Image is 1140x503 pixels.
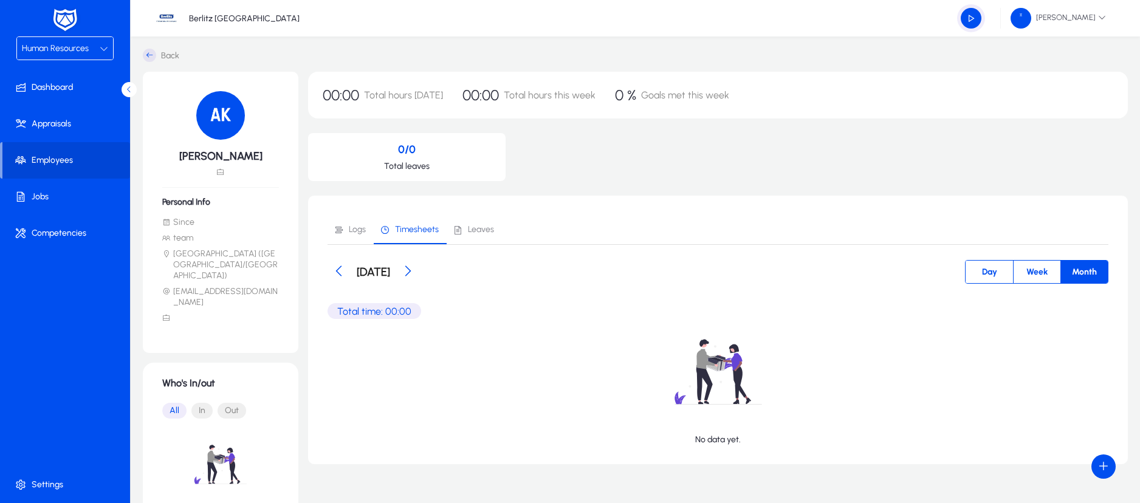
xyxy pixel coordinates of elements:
[2,467,132,503] a: Settings
[2,154,130,166] span: Employees
[318,161,496,171] p: Total leaves
[172,433,269,496] img: no-data.svg
[1011,8,1031,29] img: 58.png
[162,248,279,281] li: [GEOGRAPHIC_DATA] ([GEOGRAPHIC_DATA]/[GEOGRAPHIC_DATA])
[2,191,132,203] span: Jobs
[2,179,132,215] a: Jobs
[349,225,366,234] span: Logs
[462,86,499,104] span: 00:00
[162,399,279,423] mat-button-toggle-group: Font Style
[328,303,421,319] p: Total time: 00:00
[143,49,179,62] a: Back
[374,215,447,244] a: Timesheets
[162,217,279,228] li: Since
[162,233,279,244] li: team
[162,286,279,308] li: [EMAIL_ADDRESS][DOMAIN_NAME]
[641,89,729,101] span: Goals met this week
[50,7,80,33] img: white-logo.png
[134,72,205,80] div: Keywords by Traffic
[2,106,132,142] a: Appraisals
[364,89,443,101] span: Total hours [DATE]
[1019,261,1055,283] span: Week
[966,261,1013,283] button: Day
[637,319,799,425] img: no-data.svg
[1061,261,1108,283] button: Month
[2,69,132,106] a: Dashboard
[1011,8,1106,29] span: [PERSON_NAME]
[218,403,246,419] button: Out
[468,225,494,234] span: Leaves
[189,13,300,24] p: Berlitz [GEOGRAPHIC_DATA]
[19,19,29,29] img: logo_orange.svg
[162,197,279,207] h6: Personal Info
[328,215,374,244] a: Logs
[155,7,178,30] img: 37.jpg
[357,265,390,279] h3: [DATE]
[121,70,131,80] img: tab_keywords_by_traffic_grey.svg
[2,215,132,251] a: Competencies
[615,86,636,104] span: 0 %
[191,403,213,419] button: In
[323,86,359,104] span: 00:00
[22,43,89,53] span: Human Resources
[395,225,439,234] span: Timesheets
[196,91,245,140] img: 196.png
[2,227,132,239] span: Competencies
[162,377,279,389] h1: Who's In/out
[975,261,1004,283] span: Day
[46,72,109,80] div: Domain Overview
[2,118,132,130] span: Appraisals
[695,434,741,445] p: No data yet.
[318,143,496,156] p: 0/0
[504,89,596,101] span: Total hours this week
[34,19,60,29] div: v 4.0.24
[1001,7,1116,29] button: [PERSON_NAME]
[162,149,279,163] h5: [PERSON_NAME]
[19,32,29,41] img: website_grey.svg
[33,70,43,80] img: tab_domain_overview_orange.svg
[162,403,187,419] button: All
[1065,261,1104,283] span: Month
[1014,261,1060,283] button: Week
[32,32,134,41] div: Domain: [DOMAIN_NAME]
[2,479,132,491] span: Settings
[447,215,502,244] a: Leaves
[2,81,132,94] span: Dashboard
